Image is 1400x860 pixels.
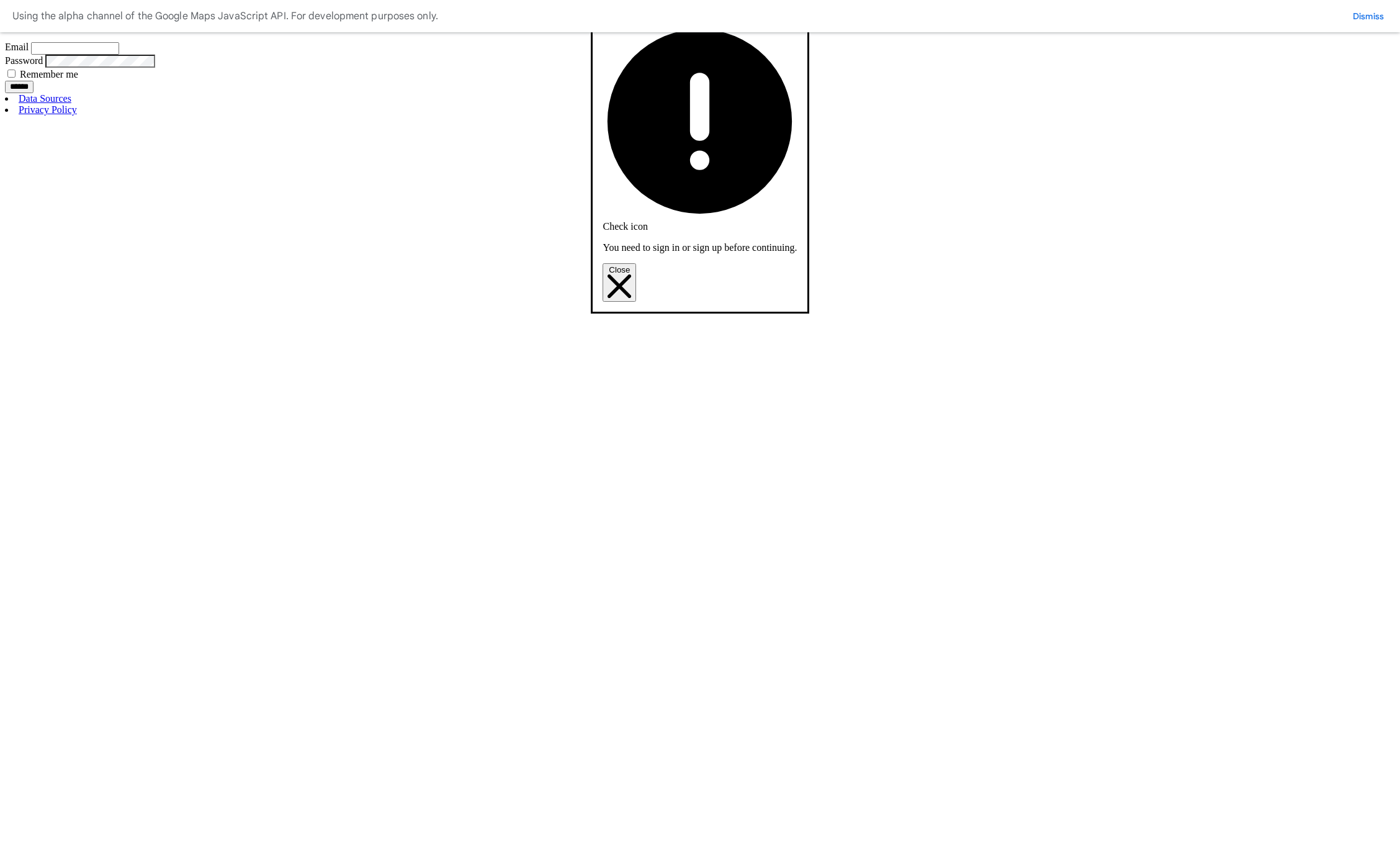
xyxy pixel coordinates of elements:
[5,42,29,52] label: Email
[19,93,71,104] a: Data Sources
[603,263,636,302] button: Close
[1349,10,1388,22] button: Dismiss
[603,221,647,232] span: Check icon
[19,104,77,115] a: Privacy Policy
[12,7,438,25] div: Using the alpha channel of the Google Maps JavaScript API. For development purposes only.
[5,55,43,66] label: Password
[609,265,630,274] span: Close
[603,242,797,253] p: You need to sign in or sign up before continuing.
[20,69,78,79] label: Remember me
